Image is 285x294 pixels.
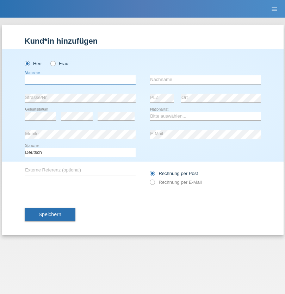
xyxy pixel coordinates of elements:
input: Rechnung per E-Mail [150,180,154,188]
input: Herr [25,61,29,65]
i: menu [271,6,278,13]
label: Frau [50,61,68,66]
label: Rechnung per Post [150,171,198,176]
label: Herr [25,61,42,66]
span: Speichern [39,212,61,217]
input: Rechnung per Post [150,171,154,180]
button: Speichern [25,208,75,221]
label: Rechnung per E-Mail [150,180,202,185]
a: menu [267,7,281,11]
h1: Kund*in hinzufügen [25,37,261,45]
input: Frau [50,61,55,65]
